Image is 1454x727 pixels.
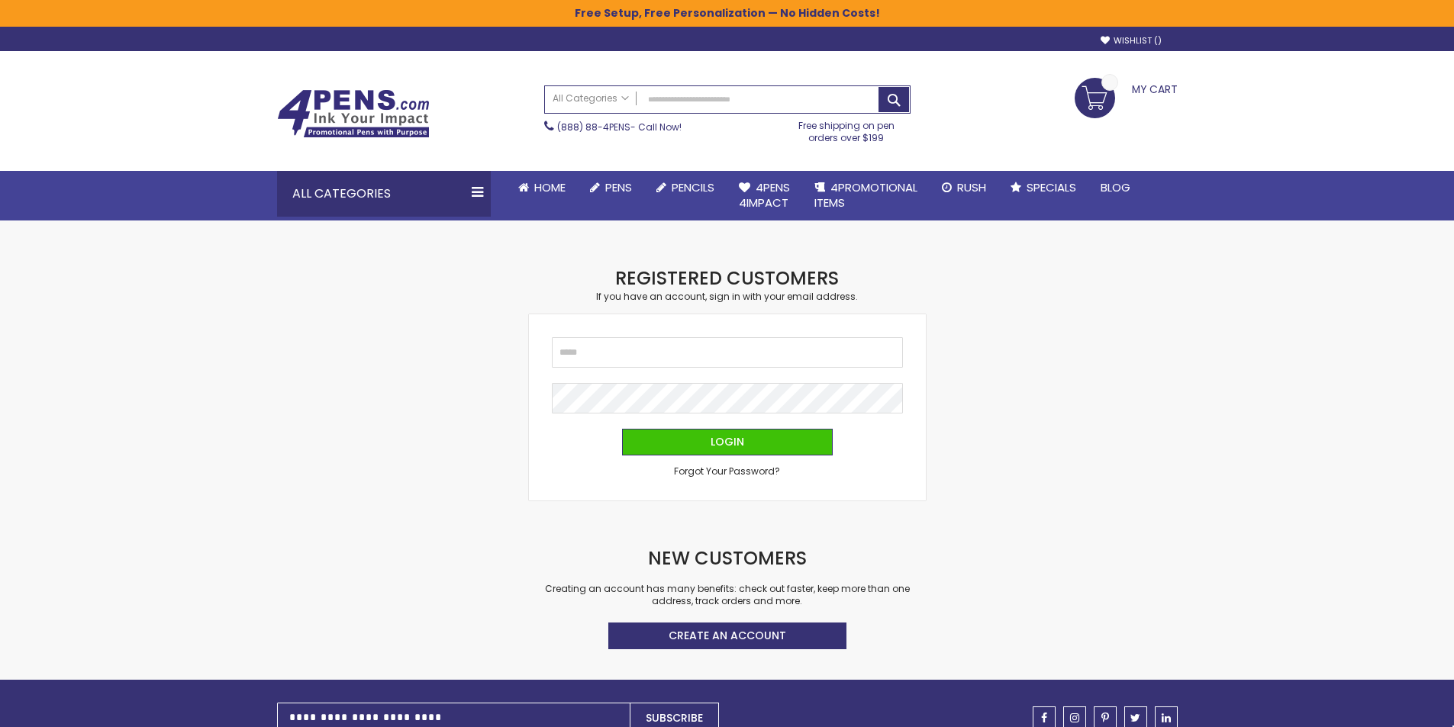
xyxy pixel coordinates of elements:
span: Login [711,434,744,449]
img: 4Pens Custom Pens and Promotional Products [277,89,430,138]
span: linkedin [1162,713,1171,723]
span: Pens [605,179,632,195]
a: 4PROMOTIONALITEMS [802,171,930,220]
a: (888) 88-4PENS [557,121,630,133]
div: Free shipping on pen orders over $199 [782,114,911,144]
a: 4Pens4impact [727,171,802,220]
span: Specials [1027,179,1076,195]
span: All Categories [553,92,629,105]
span: Blog [1101,179,1130,195]
a: Wishlist [1101,35,1162,47]
a: Pens [578,171,644,204]
span: Subscribe [646,710,703,725]
span: instagram [1070,713,1079,723]
a: Specials [998,171,1088,204]
span: Home [534,179,566,195]
a: Home [506,171,578,204]
strong: Registered Customers [615,265,839,291]
a: Forgot Your Password? [674,465,780,478]
span: Pencils [672,179,714,195]
a: Rush [930,171,998,204]
p: Creating an account has many benefits: check out faster, keep more than one address, track orders... [529,583,926,607]
span: 4Pens 4impact [739,179,790,211]
a: All Categories [545,86,637,111]
span: Rush [957,179,986,195]
a: Create an Account [608,622,846,649]
span: 4PROMOTIONAL ITEMS [814,179,917,211]
div: If you have an account, sign in with your email address. [529,291,926,303]
button: Login [622,429,833,455]
div: All Categories [277,171,491,217]
span: pinterest [1101,713,1109,723]
span: facebook [1041,713,1047,723]
a: Blog [1088,171,1143,204]
strong: New Customers [648,545,807,571]
a: Pencils [644,171,727,204]
span: - Call Now! [557,121,682,133]
span: twitter [1130,713,1140,723]
span: Create an Account [669,628,786,643]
